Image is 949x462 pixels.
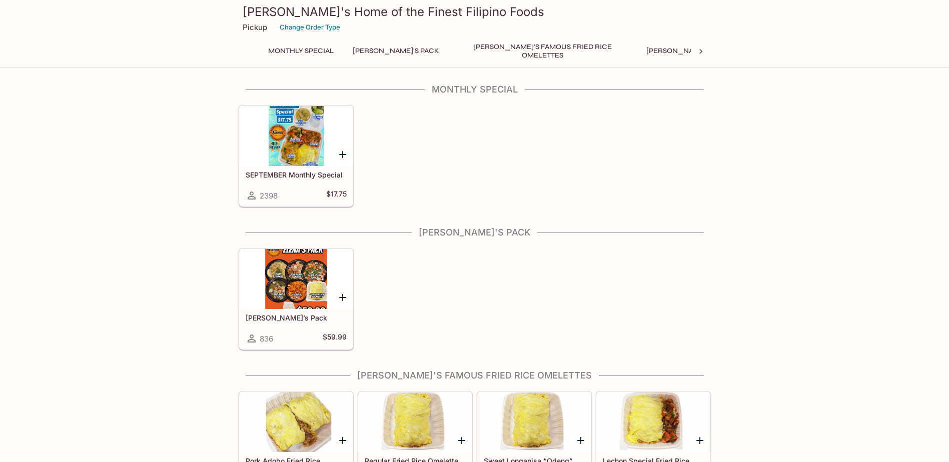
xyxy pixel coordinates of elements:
[260,334,273,343] span: 836
[263,44,339,58] button: Monthly Special
[641,44,768,58] button: [PERSON_NAME]'s Mixed Plates
[456,434,468,446] button: Add Regular Fried Rice Omelette
[246,170,347,179] h5: SEPTEMBER Monthly Special
[453,44,633,58] button: [PERSON_NAME]'s Famous Fried Rice Omelettes
[337,148,349,160] button: Add SEPTEMBER Monthly Special
[337,291,349,303] button: Add Elena’s Pack
[239,84,711,95] h4: Monthly Special
[243,4,707,19] h3: [PERSON_NAME]'s Home of the Finest Filipino Foods
[246,313,347,322] h5: [PERSON_NAME]’s Pack
[239,227,711,238] h4: [PERSON_NAME]'s Pack
[240,106,353,166] div: SEPTEMBER Monthly Special
[478,392,591,452] div: Sweet Longanisa “Odeng” Omelette
[694,434,706,446] button: Add Lechon Special Fried Rice Omelette
[326,189,347,201] h5: $17.75
[337,434,349,446] button: Add Pork Adobo Fried Rice Omelette
[243,22,267,32] p: Pickup
[239,105,353,206] a: SEPTEMBER Monthly Special2398$17.75
[275,19,345,35] button: Change Order Type
[239,370,711,381] h4: [PERSON_NAME]'s Famous Fried Rice Omelettes
[323,332,347,344] h5: $59.99
[239,248,353,349] a: [PERSON_NAME]’s Pack836$59.99
[260,191,278,200] span: 2398
[240,392,353,452] div: Pork Adobo Fried Rice Omelette
[597,392,710,452] div: Lechon Special Fried Rice Omelette
[359,392,472,452] div: Regular Fried Rice Omelette
[240,249,353,309] div: Elena’s Pack
[575,434,587,446] button: Add Sweet Longanisa “Odeng” Omelette
[347,44,445,58] button: [PERSON_NAME]'s Pack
